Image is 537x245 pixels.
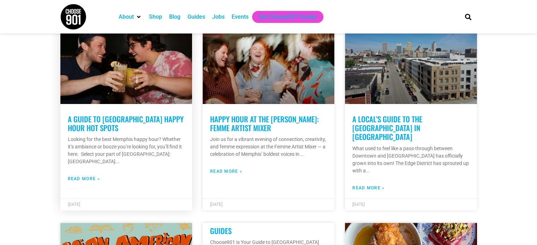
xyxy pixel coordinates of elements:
[210,202,222,207] span: [DATE]
[212,13,225,21] a: Jobs
[203,19,334,104] a: Three people stand close together at the Femme Artist Mixer, laughing and holding drinks during h...
[210,168,242,174] a: Read more about Happy Hour at the Brooks: Femme Artist Mixer
[352,202,365,207] span: [DATE]
[232,13,249,21] a: Events
[345,19,477,104] a: The Edge District
[149,13,162,21] a: Shop
[259,13,316,21] a: Get Choose901 Emails
[68,136,185,165] p: Looking for the best Memphis happy hour? Whether it’s ambiance or booze you’re looking for, you’l...
[210,114,319,133] a: Happy Hour at the [PERSON_NAME]: Femme Artist Mixer
[169,13,180,21] a: Blog
[352,145,469,174] p: What used to feel like a pass-through between Downtown and [GEOGRAPHIC_DATA] has officially grown...
[352,114,422,142] a: A Local’s Guide to the [GEOGRAPHIC_DATA] in [GEOGRAPHIC_DATA]
[68,202,80,207] span: [DATE]
[352,185,384,191] a: Read more about A Local’s Guide to the Edge District in Memphis
[68,176,100,182] a: Read more about A Guide to Memphis Happy Hour Hot Spots
[115,11,145,23] div: About
[119,13,134,21] a: About
[210,136,327,158] p: Join us for a vibrant evening of connection, creativity, and femme expression at the Femme Artist...
[187,13,205,21] a: Guides
[68,114,184,133] a: A Guide to [GEOGRAPHIC_DATA] Happy Hour Hot Spots
[210,225,232,236] a: Guides
[115,11,453,23] nav: Main nav
[462,11,474,23] div: Search
[60,19,192,104] a: Two people at a bar clink glasses and smile, enjoying the lively Memphis happy hour. One holds a ...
